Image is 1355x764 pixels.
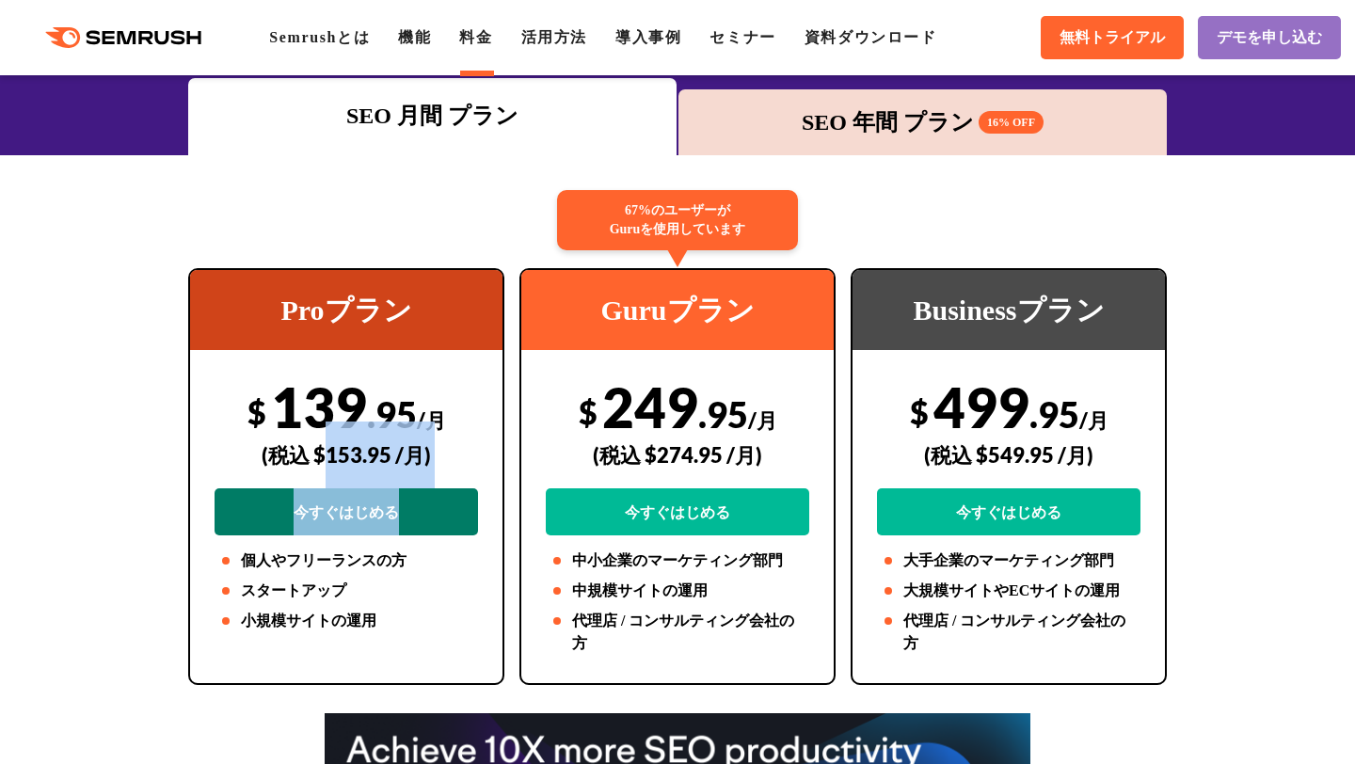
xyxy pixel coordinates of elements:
span: /月 [1079,407,1108,433]
a: デモを申し込む [1198,16,1341,59]
span: デモを申し込む [1217,28,1322,48]
a: 無料トライアル [1041,16,1184,59]
div: Guruプラン [521,270,834,350]
a: 今すぐはじめる [215,488,478,535]
div: 67%のユーザーが Guruを使用しています [557,190,798,250]
a: 今すぐはじめる [546,488,809,535]
div: (税込 $549.95 /月) [877,422,1140,488]
span: $ [579,392,598,431]
div: SEO 月間 プラン [198,99,667,133]
li: 代理店 / コンサルティング会社の方 [877,610,1140,655]
div: Proプラン [190,270,502,350]
span: $ [910,392,929,431]
span: 16% OFF [979,111,1044,134]
div: 249 [546,374,809,535]
li: スタートアップ [215,580,478,602]
a: 料金 [459,29,492,45]
li: 大規模サイトやECサイトの運用 [877,580,1140,602]
li: 中規模サイトの運用 [546,580,809,602]
div: (税込 $274.95 /月) [546,422,809,488]
a: 導入事例 [615,29,681,45]
a: Semrushとは [269,29,370,45]
span: $ [247,392,266,431]
span: /月 [417,407,446,433]
span: .95 [1029,392,1079,436]
a: セミナー [709,29,775,45]
li: 個人やフリーランスの方 [215,549,478,572]
a: 機能 [398,29,431,45]
span: 無料トライアル [1060,28,1165,48]
div: SEO 年間 プラン [688,105,1157,139]
li: 代理店 / コンサルティング会社の方 [546,610,809,655]
div: 139 [215,374,478,535]
span: .95 [698,392,748,436]
div: 499 [877,374,1140,535]
div: Businessプラン [853,270,1165,350]
div: (税込 $153.95 /月) [215,422,478,488]
a: 活用方法 [521,29,587,45]
span: /月 [748,407,777,433]
li: 小規模サイトの運用 [215,610,478,632]
li: 中小企業のマーケティング部門 [546,549,809,572]
a: 資料ダウンロード [805,29,937,45]
a: 今すぐはじめる [877,488,1140,535]
li: 大手企業のマーケティング部門 [877,549,1140,572]
span: .95 [367,392,417,436]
